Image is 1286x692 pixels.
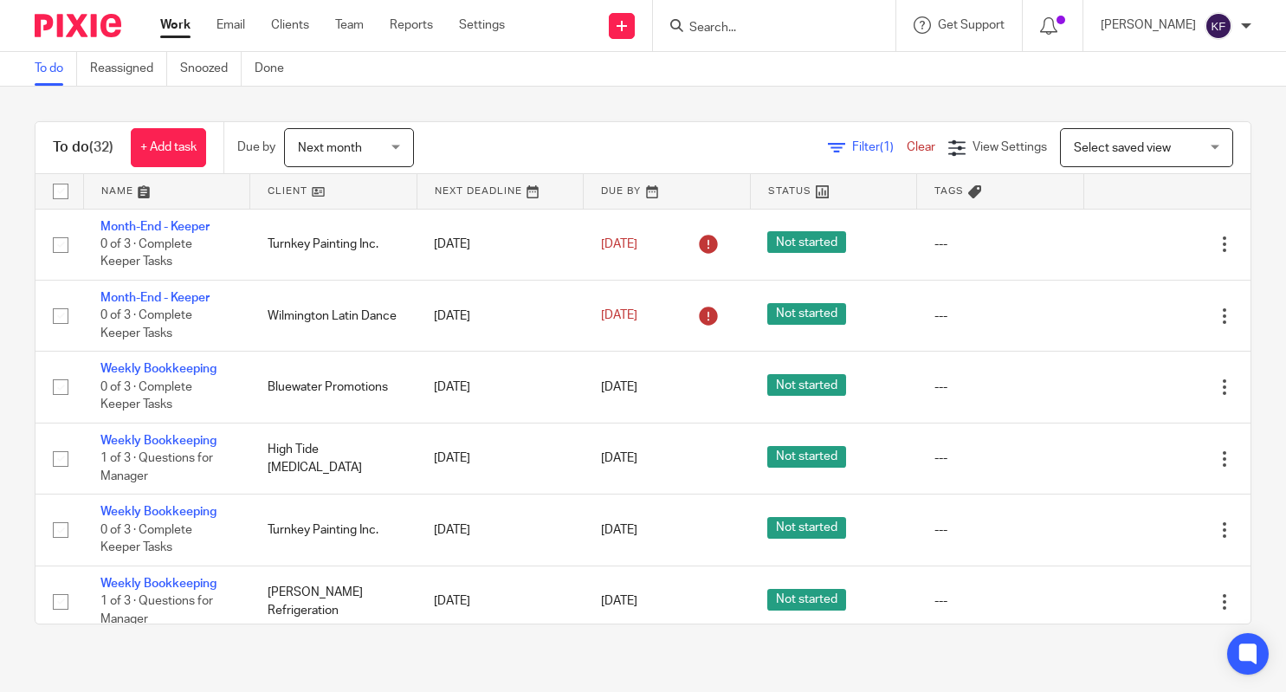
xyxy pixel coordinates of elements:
[100,435,216,447] a: Weekly Bookkeeping
[417,423,584,494] td: [DATE]
[601,310,637,322] span: [DATE]
[131,128,206,167] a: + Add task
[688,21,843,36] input: Search
[601,524,637,536] span: [DATE]
[934,378,1067,396] div: ---
[417,352,584,423] td: [DATE]
[216,16,245,34] a: Email
[100,221,210,233] a: Month-End - Keeper
[250,280,417,351] td: Wilmington Latin Dance
[907,141,935,153] a: Clear
[100,310,192,340] span: 0 of 3 · Complete Keeper Tasks
[1101,16,1196,34] p: [PERSON_NAME]
[90,52,167,86] a: Reassigned
[160,16,191,34] a: Work
[53,139,113,157] h1: To do
[100,363,216,375] a: Weekly Bookkeeping
[100,506,216,518] a: Weekly Bookkeeping
[767,589,846,611] span: Not started
[767,446,846,468] span: Not started
[417,495,584,566] td: [DATE]
[934,592,1067,610] div: ---
[767,374,846,396] span: Not started
[767,231,846,253] span: Not started
[934,236,1067,253] div: ---
[938,19,1005,31] span: Get Support
[601,238,637,250] span: [DATE]
[35,14,121,37] img: Pixie
[417,566,584,637] td: [DATE]
[601,381,637,393] span: [DATE]
[934,449,1067,467] div: ---
[767,303,846,325] span: Not started
[100,292,210,304] a: Month-End - Keeper
[250,566,417,637] td: [PERSON_NAME] Refrigeration
[601,596,637,608] span: [DATE]
[250,352,417,423] td: Bluewater Promotions
[237,139,275,156] p: Due by
[417,209,584,280] td: [DATE]
[100,452,213,482] span: 1 of 3 · Questions for Manager
[298,142,362,154] span: Next month
[390,16,433,34] a: Reports
[934,186,964,196] span: Tags
[250,209,417,280] td: Turnkey Painting Inc.
[601,453,637,465] span: [DATE]
[250,495,417,566] td: Turnkey Painting Inc.
[255,52,297,86] a: Done
[459,16,505,34] a: Settings
[250,423,417,494] td: High Tide [MEDICAL_DATA]
[89,140,113,154] span: (32)
[271,16,309,34] a: Clients
[417,280,584,351] td: [DATE]
[1074,142,1171,154] span: Select saved view
[1205,12,1232,40] img: svg%3E
[100,524,192,554] span: 0 of 3 · Complete Keeper Tasks
[934,307,1067,325] div: ---
[100,381,192,411] span: 0 of 3 · Complete Keeper Tasks
[973,141,1047,153] span: View Settings
[767,517,846,539] span: Not started
[335,16,364,34] a: Team
[880,141,894,153] span: (1)
[180,52,242,86] a: Snoozed
[934,521,1067,539] div: ---
[100,578,216,590] a: Weekly Bookkeeping
[100,595,213,625] span: 1 of 3 · Questions for Manager
[852,141,907,153] span: Filter
[100,238,192,268] span: 0 of 3 · Complete Keeper Tasks
[35,52,77,86] a: To do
